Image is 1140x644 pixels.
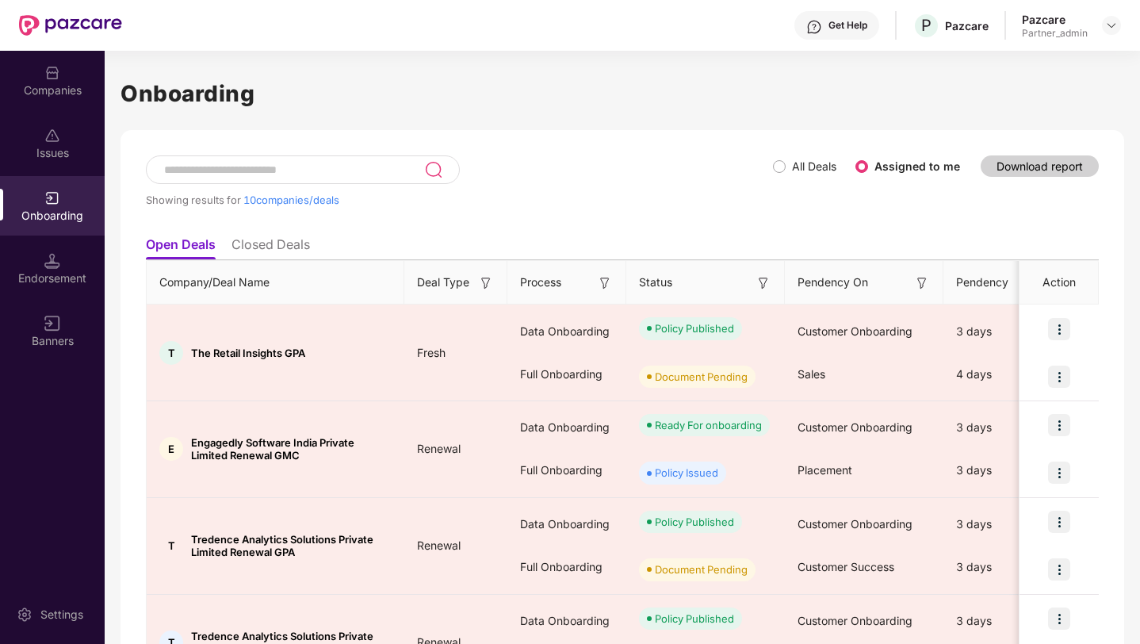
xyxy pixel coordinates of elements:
img: svg+xml;base64,PHN2ZyB3aWR0aD0iMTYiIGhlaWdodD0iMTYiIHZpZXdCb3g9IjAgMCAxNiAxNiIgZmlsbD0ibm9uZSIgeG... [914,275,930,291]
span: Status [639,274,672,291]
div: Settings [36,607,88,623]
div: Data Onboarding [507,600,626,642]
img: icon [1048,366,1070,388]
span: Tredence Analytics Solutions Private Limited Renewal GPA [191,533,392,558]
img: svg+xml;base64,PHN2ZyBpZD0iRHJvcGRvd24tMzJ4MzIiIHhtbG5zPSJodHRwOi8vd3d3LnczLm9yZy8yMDAwL3N2ZyIgd2... [1105,19,1118,32]
label: Assigned to me [874,159,960,173]
div: Document Pending [655,562,748,577]
div: Policy Published [655,611,734,627]
div: Partner_admin [1022,27,1088,40]
th: Pendency [943,261,1062,305]
span: The Retail Insights GPA [191,347,305,359]
div: Data Onboarding [507,310,626,353]
div: 3 days [943,600,1062,642]
span: Process [520,274,561,291]
span: Customer Onboarding [798,614,912,627]
span: Customer Onboarding [798,324,912,338]
div: 3 days [943,449,1062,492]
span: Engagedly Software India Private Limited Renewal GMC [191,436,392,462]
img: svg+xml;base64,PHN2ZyBpZD0iQ29tcGFuaWVzIiB4bWxucz0iaHR0cDovL3d3dy53My5vcmcvMjAwMC9zdmciIHdpZHRoPS... [44,65,60,81]
div: Get Help [828,19,867,32]
div: Full Onboarding [507,353,626,396]
img: svg+xml;base64,PHN2ZyB3aWR0aD0iMTYiIGhlaWdodD0iMTYiIHZpZXdCb3g9IjAgMCAxNiAxNiIgZmlsbD0ibm9uZSIgeG... [478,275,494,291]
span: Customer Success [798,560,894,573]
span: P [921,16,932,35]
div: Full Onboarding [507,449,626,492]
li: Closed Deals [231,236,310,259]
span: 10 companies/deals [243,194,339,206]
li: Open Deals [146,236,216,259]
img: svg+xml;base64,PHN2ZyB3aWR0aD0iMjAiIGhlaWdodD0iMjAiIHZpZXdCb3g9IjAgMCAyMCAyMCIgZmlsbD0ibm9uZSIgeG... [44,190,60,206]
span: Deal Type [417,274,469,291]
span: Placement [798,463,852,477]
img: icon [1048,318,1070,340]
div: 3 days [943,310,1062,353]
img: svg+xml;base64,PHN2ZyB3aWR0aD0iMTYiIGhlaWdodD0iMTYiIHZpZXdCb3g9IjAgMCAxNiAxNiIgZmlsbD0ibm9uZSIgeG... [597,275,613,291]
span: Fresh [404,346,458,359]
img: icon [1048,608,1070,630]
img: New Pazcare Logo [19,15,122,36]
span: Pendency On [798,274,868,291]
div: E [159,437,183,461]
img: icon [1048,462,1070,484]
img: svg+xml;base64,PHN2ZyBpZD0iU2V0dGluZy0yMHgyMCIgeG1sbnM9Imh0dHA6Ly93d3cudzMub3JnLzIwMDAvc3ZnIiB3aW... [17,607,33,623]
div: T [159,534,183,558]
th: Company/Deal Name [147,261,404,305]
div: Pazcare [945,18,989,33]
img: icon [1048,511,1070,533]
div: 3 days [943,503,1062,546]
div: Pazcare [1022,12,1088,27]
div: 4 days [943,353,1062,396]
span: Renewal [404,539,473,552]
div: T [159,341,183,365]
div: 3 days [943,546,1062,588]
div: 3 days [943,406,1062,449]
label: All Deals [792,159,836,173]
div: Showing results for [146,194,773,206]
h1: Onboarding [121,76,1124,111]
button: Download report [981,155,1099,177]
img: svg+xml;base64,PHN2ZyBpZD0iSXNzdWVzX2Rpc2FibGVkIiB4bWxucz0iaHR0cDovL3d3dy53My5vcmcvMjAwMC9zdmciIH... [44,128,60,144]
div: Data Onboarding [507,406,626,449]
th: Action [1019,261,1099,305]
span: Pendency [956,274,1037,291]
div: Data Onboarding [507,503,626,546]
div: Ready For onboarding [655,417,762,433]
div: Policy Published [655,320,734,336]
img: svg+xml;base64,PHN2ZyB3aWR0aD0iMTQuNSIgaGVpZ2h0PSIxNC41IiB2aWV3Qm94PSIwIDAgMTYgMTYiIGZpbGw9Im5vbm... [44,253,60,269]
span: Customer Onboarding [798,420,912,434]
div: Policy Issued [655,465,718,481]
img: svg+xml;base64,PHN2ZyB3aWR0aD0iMTYiIGhlaWdodD0iMTYiIHZpZXdCb3g9IjAgMCAxNiAxNiIgZmlsbD0ibm9uZSIgeG... [756,275,771,291]
span: Sales [798,367,825,381]
img: icon [1048,414,1070,436]
img: svg+xml;base64,PHN2ZyB3aWR0aD0iMTYiIGhlaWdodD0iMTYiIHZpZXdCb3g9IjAgMCAxNiAxNiIgZmlsbD0ibm9uZSIgeG... [44,316,60,332]
div: Document Pending [655,369,748,385]
div: Full Onboarding [507,546,626,588]
span: Customer Onboarding [798,517,912,531]
img: svg+xml;base64,PHN2ZyB3aWR0aD0iMjQiIGhlaWdodD0iMjUiIHZpZXdCb3g9IjAgMCAyNCAyNSIgZmlsbD0ibm9uZSIgeG... [424,160,442,179]
img: icon [1048,558,1070,581]
img: svg+xml;base64,PHN2ZyBpZD0iSGVscC0zMngzMiIgeG1sbnM9Imh0dHA6Ly93d3cudzMub3JnLzIwMDAvc3ZnIiB3aWR0aD... [806,19,822,35]
div: Policy Published [655,514,734,530]
span: Renewal [404,442,473,455]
